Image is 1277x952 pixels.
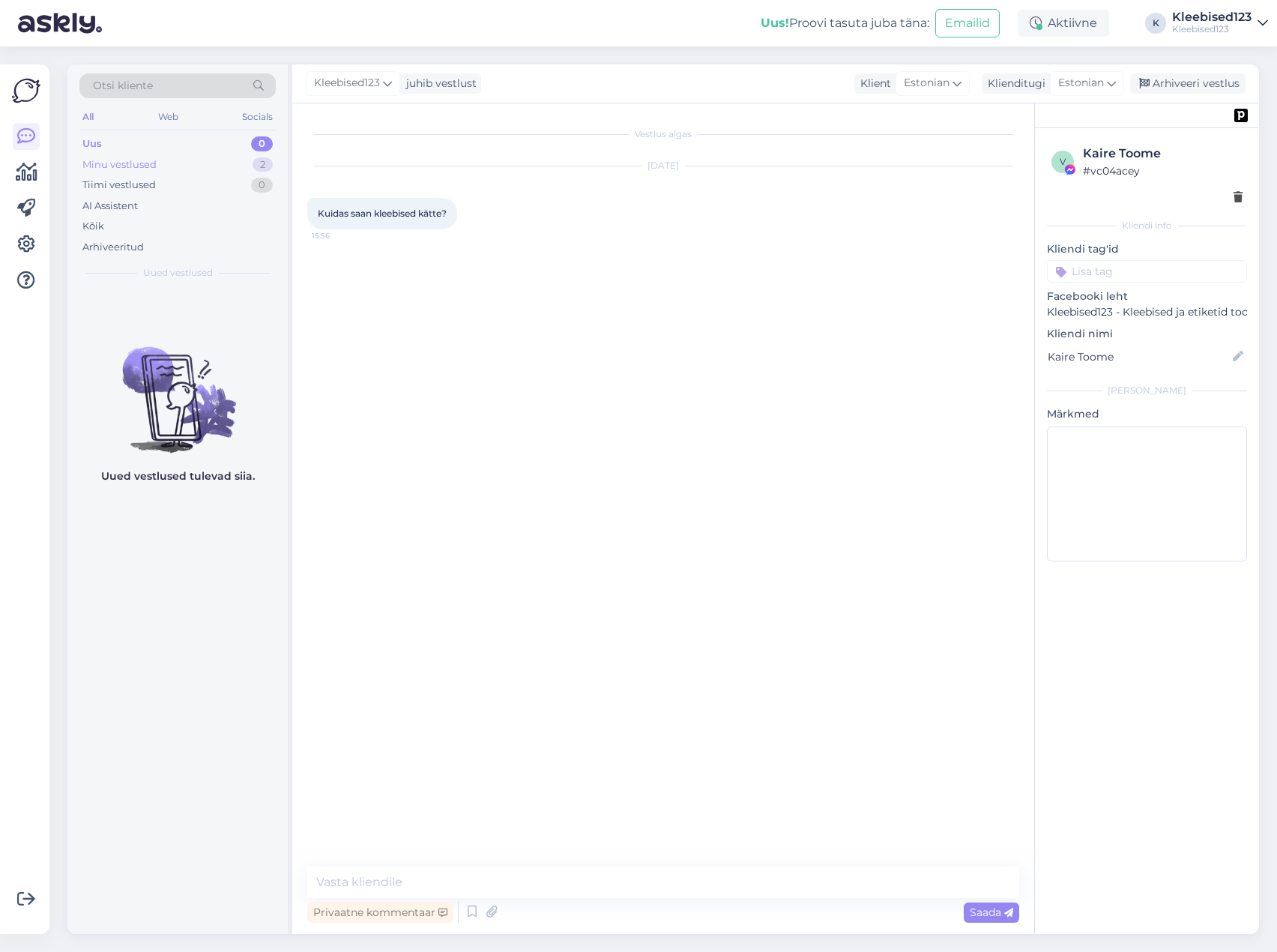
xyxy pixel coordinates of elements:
[82,199,138,214] div: AI Assistent
[982,76,1045,91] div: Klienditugi
[1145,13,1166,34] div: K
[82,240,144,255] div: Arhiveeritud
[1047,219,1247,232] div: Kliendi info
[251,136,273,151] div: 0
[1047,384,1247,397] div: [PERSON_NAME]
[307,159,1019,172] div: [DATE]
[904,75,950,91] span: Estonian
[307,127,1019,141] div: Vestlus algas
[400,76,477,91] div: juhib vestlust
[761,14,929,32] div: Proovi tasuta juba täna:
[239,107,276,127] div: Socials
[155,107,181,127] div: Web
[101,469,255,484] p: Uued vestlused tulevad siia.
[1060,156,1066,167] span: v
[1058,75,1104,91] span: Estonian
[312,230,368,241] span: 15:56
[1047,406,1247,422] p: Märkmed
[1172,23,1252,35] div: Kleebised123
[1047,260,1247,283] input: Lisa tag
[143,266,213,280] span: Uued vestlused
[12,76,40,105] img: Askly Logo
[935,9,1000,37] button: Emailid
[1083,145,1243,163] div: Kaire Toome
[1018,10,1109,37] div: Aktiivne
[1083,163,1243,179] div: # vc04acey
[82,178,156,193] div: Tiimi vestlused
[82,219,104,234] div: Kõik
[1130,73,1246,94] div: Arhiveeri vestlus
[1172,11,1268,35] a: Kleebised123Kleebised123
[854,76,891,91] div: Klient
[307,903,453,923] div: Privaatne kommentaar
[761,16,789,30] b: Uus!
[318,208,447,219] span: Kuidas saan kleebised kätte?
[1048,349,1230,365] input: Lisa nimi
[67,320,288,455] img: No chats
[1047,304,1247,320] p: Kleebised123 - Kleebised ja etiketid toodetele ning kleebised autodele.
[82,136,102,151] div: Uus
[253,157,273,172] div: 2
[1047,289,1247,304] p: Facebooki leht
[970,906,1013,919] span: Saada
[1047,326,1247,342] p: Kliendi nimi
[82,157,157,172] div: Minu vestlused
[1047,241,1247,257] p: Kliendi tag'id
[314,75,380,91] span: Kleebised123
[1172,11,1252,23] div: Kleebised123
[1234,109,1248,122] img: pd
[93,78,153,94] span: Otsi kliente
[79,107,97,127] div: All
[251,178,273,193] div: 0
